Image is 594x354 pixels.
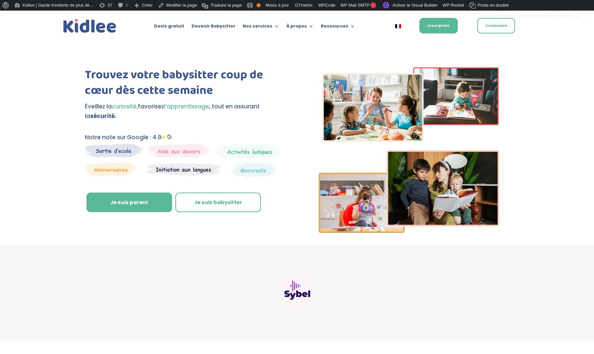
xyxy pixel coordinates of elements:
span: ! [370,2,376,8]
a: Devis gratuit [154,24,184,31]
a: À propos [286,24,314,31]
a: Ressources [321,24,355,31]
a: Je suis parent [87,193,172,212]
h1: Trouvez votre babysitter coup de cœur dès cette semaine [85,67,285,102]
a: Je suis babysitter [175,193,261,212]
p: Notre note sur Google : 4.9 [85,133,285,142]
p: Éveillez la favorisez , tout en assurant la [85,102,285,121]
a: Connexion [477,18,515,33]
img: Atelier thematique [146,162,221,176]
span: [EMAIL_ADDRESS][DOMAIN_NAME] [500,13,572,18]
a: Bonjour,[EMAIL_ADDRESS][DOMAIN_NAME] [481,11,584,21]
strong: sécurité. [90,112,116,120]
img: logo_kidlee_bleu [62,17,118,35]
img: Sybel [282,275,312,305]
img: Thematique [231,162,276,178]
img: Mercredi [215,144,280,159]
img: Français [395,24,401,28]
img: Sortie decole [85,144,143,157]
span: curiosité, [112,102,138,110]
a: Nos services [243,24,279,31]
a: Devenir Babysitter [192,24,235,31]
a: Inscription [419,18,458,33]
img: Anniversaire [85,162,137,176]
div: OK [257,3,261,7]
img: weekends [148,144,210,158]
img: Imgs-2 [319,67,500,233]
a: Kidlee Logo [62,17,118,35]
span: l’apprentissage [164,102,209,110]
